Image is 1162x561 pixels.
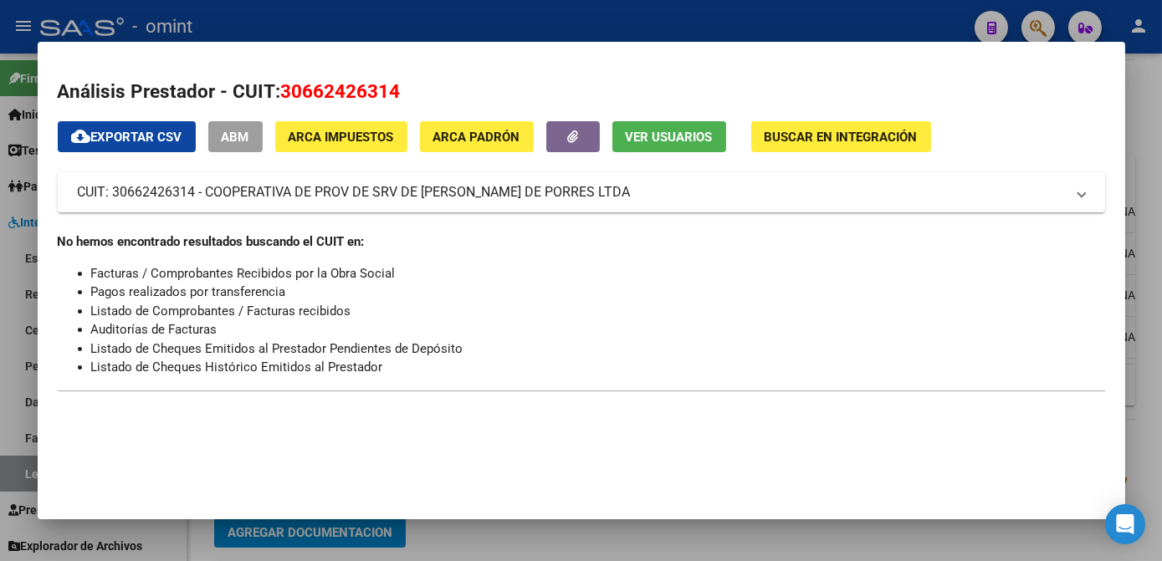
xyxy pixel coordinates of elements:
[281,80,401,102] span: 30662426314
[71,126,91,146] mat-icon: cloud_download
[91,302,1105,321] li: Listado de Comprobantes / Facturas recibidos
[58,234,365,249] strong: No hemos encontrado resultados buscando el CUIT en:
[91,283,1105,302] li: Pagos realizados por transferencia
[91,320,1105,339] li: Auditorías de Facturas
[91,264,1105,283] li: Facturas / Comprobantes Recibidos por la Obra Social
[433,130,520,145] span: ARCA Padrón
[71,130,182,145] span: Exportar CSV
[91,358,1105,377] li: Listado de Cheques Histórico Emitidos al Prestador
[289,130,394,145] span: ARCA Impuestos
[58,121,196,152] button: Exportar CSV
[78,182,1065,202] mat-panel-title: CUIT: 30662426314 - COOPERATIVA DE PROV DE SRV DE [PERSON_NAME] DE PORRES LTDA
[420,121,534,152] button: ARCA Padrón
[626,130,713,145] span: Ver Usuarios
[222,130,249,145] span: ABM
[612,121,726,152] button: Ver Usuarios
[208,121,263,152] button: ABM
[58,78,1105,106] h2: Análisis Prestador - CUIT:
[765,130,918,145] span: Buscar en Integración
[58,172,1105,212] mat-expansion-panel-header: CUIT: 30662426314 - COOPERATIVA DE PROV DE SRV DE [PERSON_NAME] DE PORRES LTDA
[751,121,931,152] button: Buscar en Integración
[91,339,1105,359] li: Listado de Cheques Emitidos al Prestador Pendientes de Depósito
[1105,504,1145,544] div: Open Intercom Messenger
[275,121,407,152] button: ARCA Impuestos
